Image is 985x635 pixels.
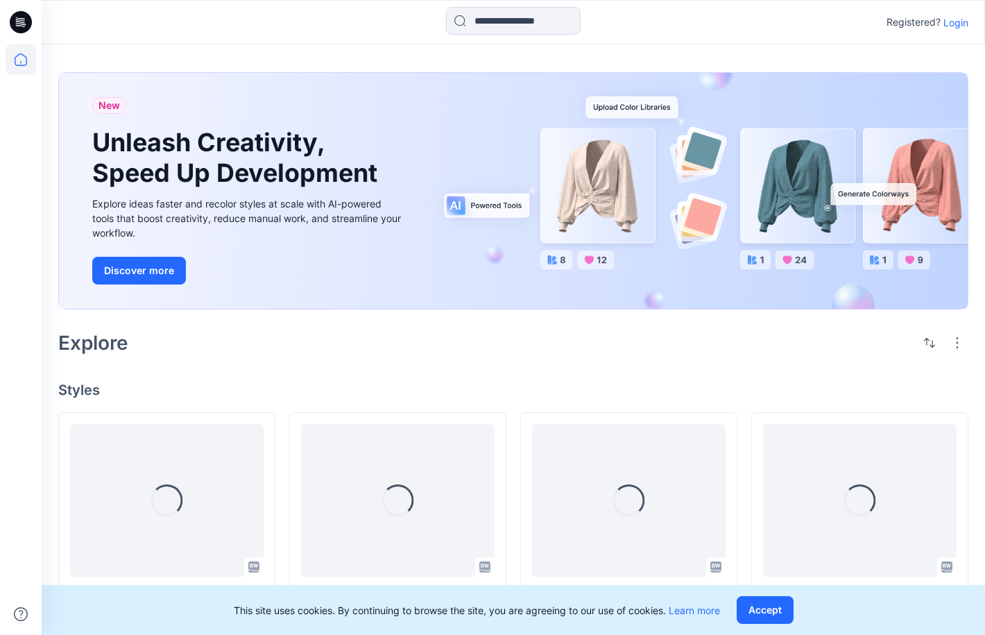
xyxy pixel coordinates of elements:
p: Registered? [886,14,941,31]
h4: Styles [58,382,968,398]
p: This site uses cookies. By continuing to browse the site, you are agreeing to our use of cookies. [234,603,720,618]
div: Explore ideas faster and recolor styles at scale with AI-powered tools that boost creativity, red... [92,196,404,240]
button: Discover more [92,257,186,285]
button: Accept [737,596,794,624]
h2: Explore [58,332,128,354]
span: New [98,97,120,114]
a: Learn more [669,604,720,616]
a: Discover more [92,257,404,285]
h1: Unleash Creativity, Speed Up Development [92,128,384,187]
p: Login [943,15,968,30]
